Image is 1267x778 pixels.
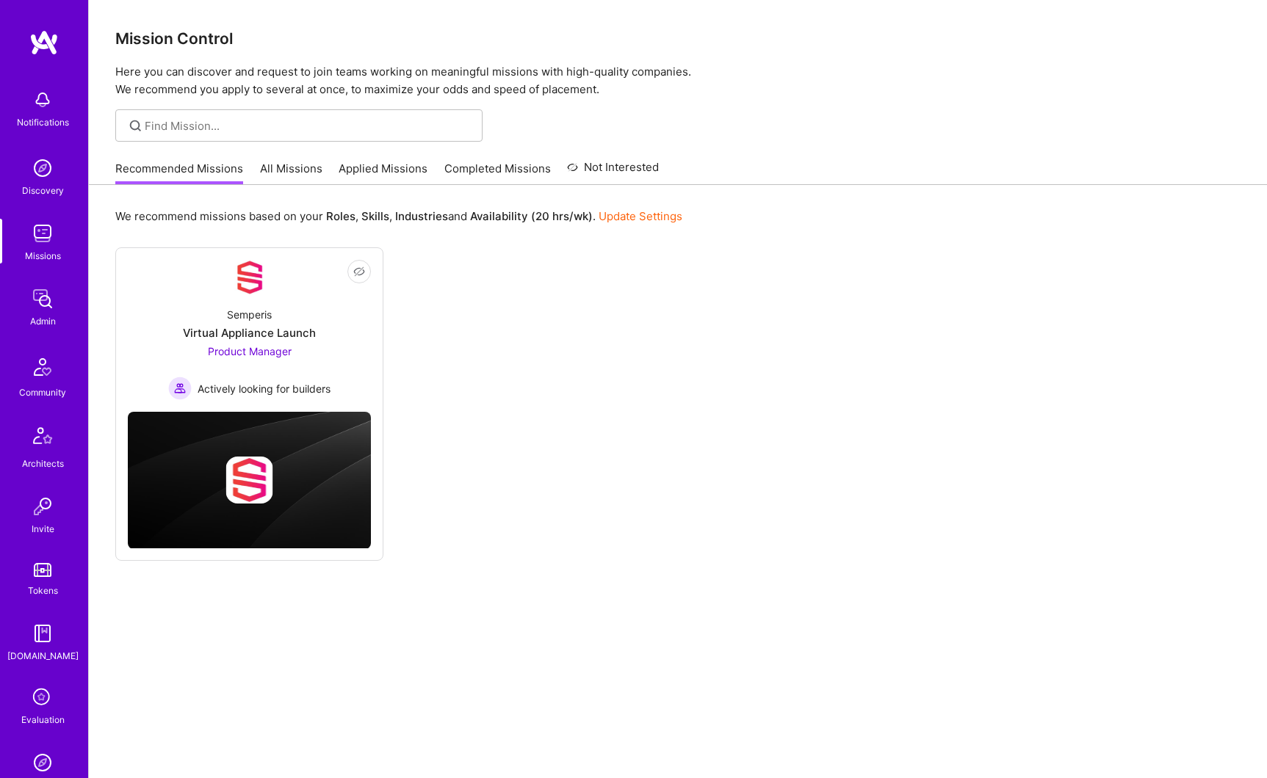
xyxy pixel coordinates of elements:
p: Here you can discover and request to join teams working on meaningful missions with high-quality ... [115,63,1241,98]
img: Actively looking for builders [168,377,192,400]
b: Skills [361,209,389,223]
b: Roles [326,209,355,223]
b: Availability (20 hrs/wk) [470,209,593,223]
img: Architects [25,421,60,456]
div: Community [19,385,66,400]
div: Notifications [17,114,69,130]
i: icon EyeClosed [353,266,365,277]
div: Virtual Appliance Launch [183,325,316,341]
img: teamwork [28,219,57,248]
img: Company Logo [232,260,267,295]
img: tokens [34,563,51,577]
div: Semperis [227,307,272,322]
div: Invite [32,521,54,537]
h3: Mission Control [115,29,1241,48]
img: Admin Search [28,748,57,777]
div: Evaluation [21,712,65,727]
a: Update Settings [599,209,682,223]
a: Applied Missions [339,161,427,185]
a: Completed Missions [444,161,551,185]
img: admin teamwork [28,284,57,313]
img: cover [128,412,371,549]
div: [DOMAIN_NAME] [7,648,79,664]
span: Actively looking for builders [198,381,331,396]
span: Product Manager [208,345,292,357]
img: logo [29,29,59,56]
img: Company logo [226,457,273,503]
img: Invite [28,492,57,521]
div: Architects [22,456,64,471]
a: Not Interested [567,159,659,185]
a: Company LogoSemperisVirtual Appliance LaunchProduct Manager Actively looking for buildersActively... [128,260,371,400]
img: guide book [28,619,57,648]
img: discovery [28,153,57,183]
input: Find Mission... [145,118,472,134]
div: Missions [25,248,61,263]
i: icon SearchGrey [127,117,144,134]
img: Community [25,349,60,385]
p: We recommend missions based on your , , and . [115,208,682,224]
div: Admin [30,313,56,329]
a: All Missions [260,161,322,185]
a: Recommended Missions [115,161,243,185]
b: Industries [395,209,448,223]
img: bell [28,85,57,114]
div: Tokens [28,583,58,598]
div: Discovery [22,183,64,198]
i: icon SelectionTeam [29,684,57,712]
